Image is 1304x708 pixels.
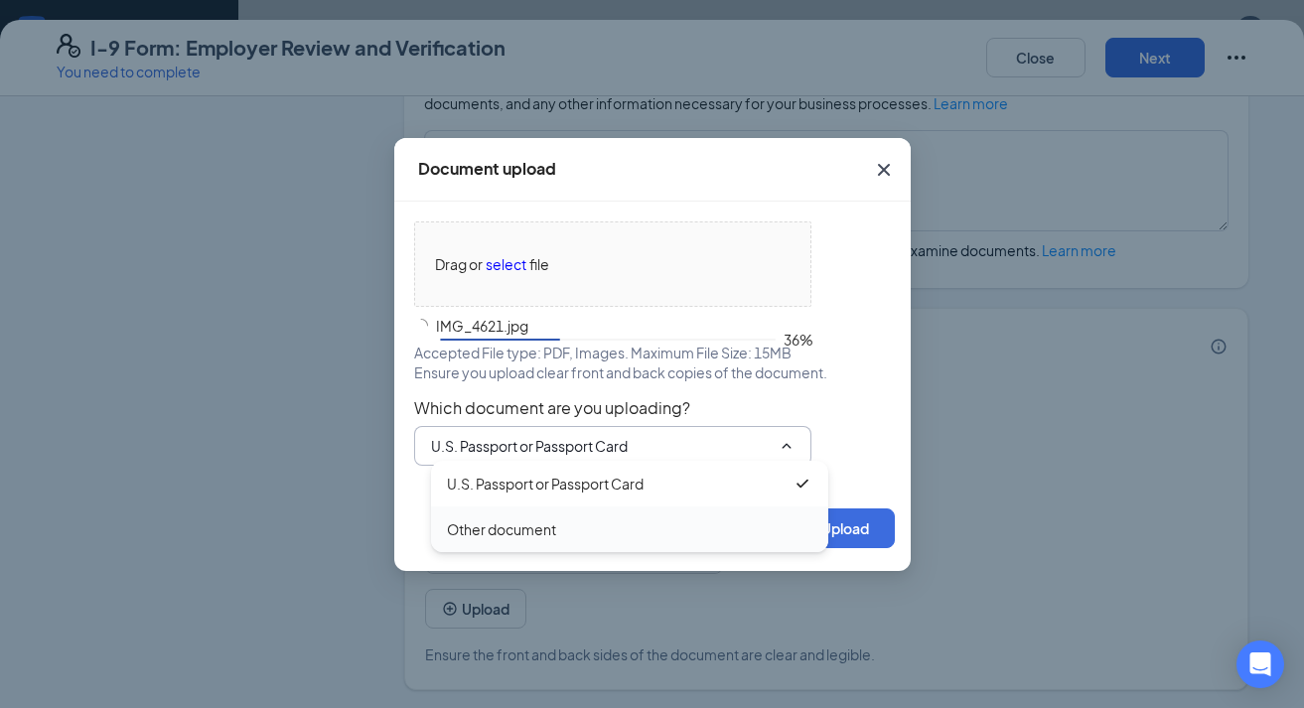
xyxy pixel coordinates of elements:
[428,315,788,337] span: IMG_4621.jpg
[435,253,483,275] span: Drag or
[529,253,549,275] span: file
[1236,640,1284,688] div: Open Intercom Messenger
[779,438,795,454] svg: ChevronUp
[414,343,792,362] span: Accepted File type: PDF, Images. Maximum File Size: 15MB
[796,508,895,548] button: Upload
[793,474,812,494] svg: Checkmark
[872,158,896,182] svg: Cross
[431,435,771,457] input: Select document type
[418,158,556,180] div: Document upload
[486,253,526,275] span: select
[414,398,891,418] span: Which document are you uploading?
[447,473,644,495] div: U.S. Passport or Passport Card
[447,518,556,540] div: Other document
[414,362,827,382] span: Ensure you upload clear front and back copies of the document.
[857,138,911,202] button: Close
[415,222,810,306] span: Drag orselectfile
[784,333,811,347] span: 36%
